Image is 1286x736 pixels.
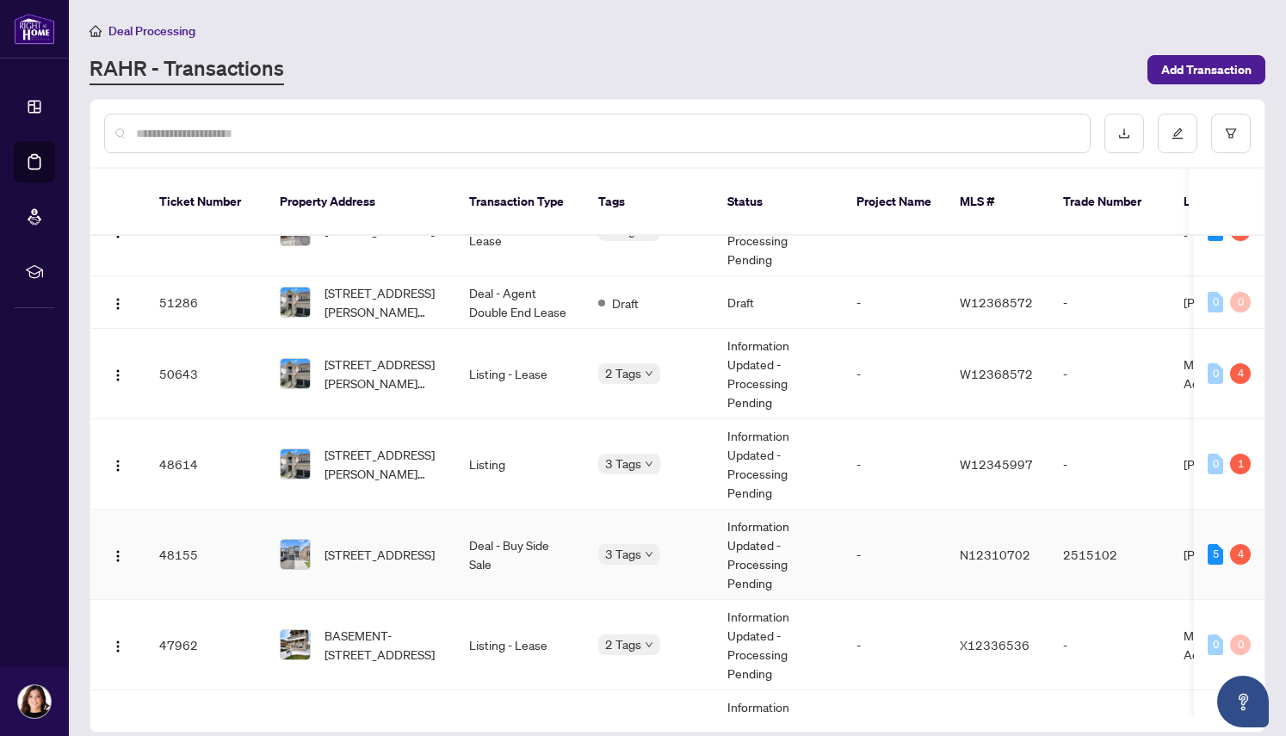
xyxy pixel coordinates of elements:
[1208,454,1223,474] div: 0
[1225,127,1237,139] span: filter
[90,54,284,85] a: RAHR - Transactions
[1049,169,1170,236] th: Trade Number
[281,540,310,569] img: thumbnail-img
[325,355,442,393] span: [STREET_ADDRESS][PERSON_NAME][PERSON_NAME]
[843,329,946,419] td: -
[605,454,641,473] span: 3 Tags
[714,329,843,419] td: Information Updated - Processing Pending
[145,276,266,329] td: 51286
[455,600,584,690] td: Listing - Lease
[281,630,310,659] img: thumbnail-img
[843,419,946,510] td: -
[1208,634,1223,655] div: 0
[111,549,125,563] img: Logo
[1208,292,1223,312] div: 0
[325,626,442,664] span: BASEMENT-[STREET_ADDRESS]
[111,640,125,653] img: Logo
[1049,329,1170,419] td: -
[714,169,843,236] th: Status
[325,545,435,564] span: [STREET_ADDRESS]
[1118,127,1130,139] span: download
[1230,292,1251,312] div: 0
[714,419,843,510] td: Information Updated - Processing Pending
[1211,114,1251,153] button: filter
[843,600,946,690] td: -
[145,510,266,600] td: 48155
[104,360,132,387] button: Logo
[281,288,310,317] img: thumbnail-img
[1049,419,1170,510] td: -
[1230,363,1251,384] div: 4
[1147,55,1265,84] button: Add Transaction
[960,547,1030,562] span: N12310702
[455,329,584,419] td: Listing - Lease
[605,363,641,383] span: 2 Tags
[18,685,51,718] img: Profile Icon
[1049,510,1170,600] td: 2515102
[266,169,455,236] th: Property Address
[111,459,125,473] img: Logo
[104,450,132,478] button: Logo
[1104,114,1144,153] button: download
[714,600,843,690] td: Information Updated - Processing Pending
[1217,676,1269,727] button: Open asap
[455,510,584,600] td: Deal - Buy Side Sale
[1172,127,1184,139] span: edit
[605,544,641,564] span: 3 Tags
[1208,363,1223,384] div: 0
[645,369,653,378] span: down
[605,634,641,654] span: 2 Tags
[281,359,310,388] img: thumbnail-img
[1158,114,1197,153] button: edit
[960,637,1029,653] span: X12336536
[14,13,55,45] img: logo
[90,25,102,37] span: home
[104,541,132,568] button: Logo
[455,276,584,329] td: Deal - Agent Double End Lease
[645,460,653,468] span: down
[281,449,310,479] img: thumbnail-img
[714,510,843,600] td: Information Updated - Processing Pending
[1049,276,1170,329] td: -
[104,288,132,316] button: Logo
[145,600,266,690] td: 47962
[946,169,1049,236] th: MLS #
[1230,634,1251,655] div: 0
[455,419,584,510] td: Listing
[960,294,1033,310] span: W12368572
[455,169,584,236] th: Transaction Type
[1208,544,1223,565] div: 5
[584,169,714,236] th: Tags
[108,23,195,39] span: Deal Processing
[111,368,125,382] img: Logo
[960,456,1033,472] span: W12345997
[843,276,946,329] td: -
[645,550,653,559] span: down
[1049,600,1170,690] td: -
[104,631,132,659] button: Logo
[145,419,266,510] td: 48614
[843,169,946,236] th: Project Name
[645,640,653,649] span: down
[1161,56,1252,83] span: Add Transaction
[325,445,442,483] span: [STREET_ADDRESS][PERSON_NAME][PERSON_NAME]
[960,366,1033,381] span: W12368572
[612,294,639,312] span: Draft
[111,297,125,311] img: Logo
[325,283,442,321] span: [STREET_ADDRESS][PERSON_NAME][PERSON_NAME]
[145,169,266,236] th: Ticket Number
[714,276,843,329] td: Draft
[1230,544,1251,565] div: 4
[843,510,946,600] td: -
[145,329,266,419] td: 50643
[1230,454,1251,474] div: 1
